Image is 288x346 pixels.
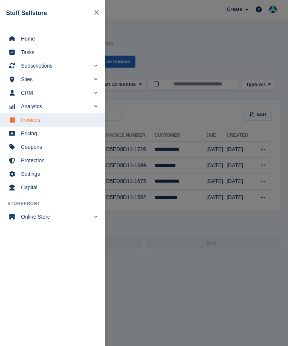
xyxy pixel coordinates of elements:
button: Close navigation [91,6,102,20]
span: CRM [21,88,90,98]
span: Subscriptions [21,60,90,71]
span: Home [21,33,94,44]
span: Invoices [21,115,94,125]
span: Protection [21,155,94,166]
span: Online Store [21,212,90,222]
span: Sites [21,74,90,85]
span: Storefront [7,200,105,207]
span: Capital [21,182,94,193]
span: Pricing [21,128,94,139]
div: Stuff Selfstore [6,9,91,18]
span: Analytics [21,101,90,112]
span: Settings [21,169,94,179]
span: Coupons [21,142,94,152]
span: Tasks [21,47,94,57]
